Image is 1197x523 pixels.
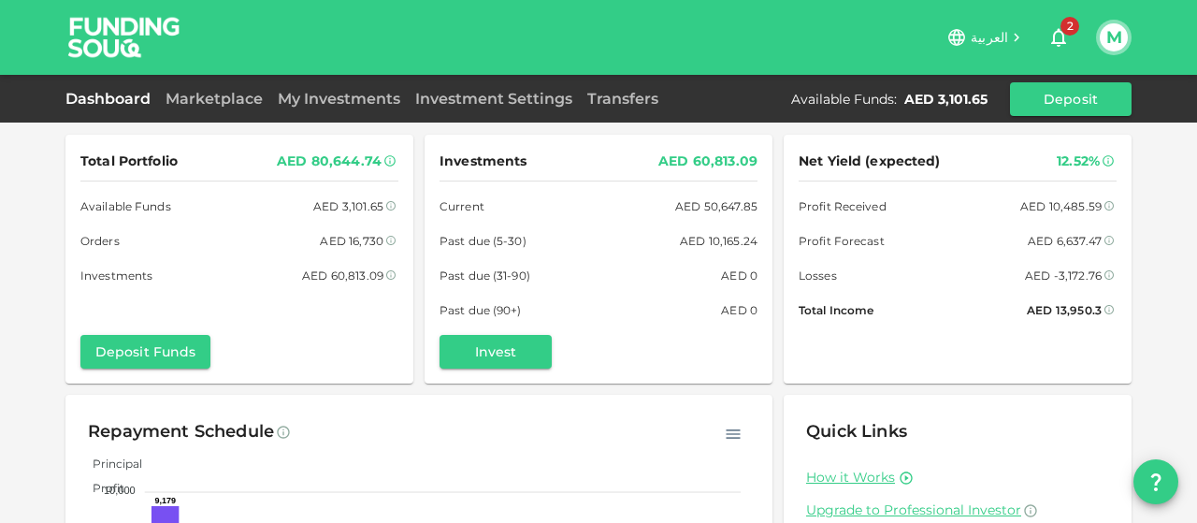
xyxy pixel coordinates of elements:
div: Available Funds : [791,90,897,109]
span: Current [440,196,484,216]
div: 12.52% [1057,150,1100,173]
div: AED 16,730 [320,231,383,251]
span: Total Portfolio [80,150,178,173]
span: Past due (5-30) [440,231,526,251]
span: Profit [79,481,124,495]
a: How it Works [806,469,895,487]
span: Profit Forecast [799,231,885,251]
div: AED 10,165.24 [680,231,757,251]
div: AED 50,647.85 [675,196,757,216]
button: Invest [440,335,552,369]
button: Deposit [1010,82,1132,116]
div: AED 3,101.65 [313,196,383,216]
span: Investments [80,266,152,285]
span: Profit Received [799,196,887,216]
span: Quick Links [806,421,907,442]
div: AED 0 [721,300,757,320]
span: Investments [440,150,526,173]
button: Deposit Funds [80,335,210,369]
div: AED 10,485.59 [1020,196,1102,216]
span: Net Yield (expected) [799,150,941,173]
div: AED 80,644.74 [277,150,382,173]
span: Past due (90+) [440,300,522,320]
span: Past due (31-90) [440,266,530,285]
span: Orders [80,231,120,251]
div: Repayment Schedule [88,417,274,447]
button: 2 [1040,19,1077,56]
div: AED 13,950.3 [1027,300,1102,320]
a: Dashboard [65,90,158,108]
span: Losses [799,266,837,285]
div: AED -3,172.76 [1025,266,1102,285]
a: Transfers [580,90,666,108]
div: AED 60,813.09 [302,266,383,285]
span: Total Income [799,300,873,320]
span: العربية [971,29,1008,46]
a: Upgrade to Professional Investor [806,501,1109,519]
span: Available Funds [80,196,171,216]
tspan: 10,000 [104,485,136,496]
button: question [1133,459,1178,504]
div: AED 0 [721,266,757,285]
a: Investment Settings [408,90,580,108]
a: Marketplace [158,90,270,108]
div: AED 60,813.09 [658,150,757,173]
span: Upgrade to Professional Investor [806,501,1021,518]
div: AED 3,101.65 [904,90,988,109]
a: My Investments [270,90,408,108]
span: 2 [1060,17,1079,36]
button: M [1100,23,1128,51]
div: AED 6,637.47 [1028,231,1102,251]
span: Principal [79,457,142,471]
